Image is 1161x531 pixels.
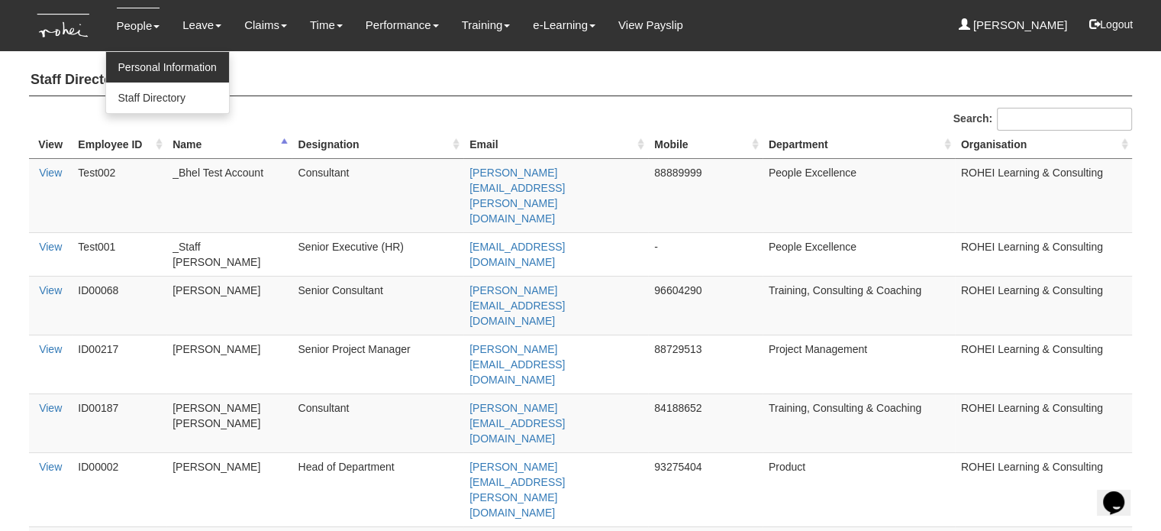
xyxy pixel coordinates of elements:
[292,335,463,393] td: Senior Project Manager
[763,131,955,159] th: Department : activate to sort column ascending
[292,131,463,159] th: Designation : activate to sort column ascending
[166,276,292,335] td: [PERSON_NAME]
[648,232,763,276] td: -
[166,131,292,159] th: Name : activate to sort column descending
[310,8,343,43] a: Time
[39,343,62,355] a: View
[292,393,463,452] td: Consultant
[763,393,955,452] td: Training, Consulting & Coaching
[469,402,565,445] a: [PERSON_NAME][EMAIL_ADDRESS][DOMAIN_NAME]
[469,461,565,519] a: [PERSON_NAME][EMAIL_ADDRESS][PERSON_NAME][DOMAIN_NAME]
[72,276,166,335] td: ID00068
[292,452,463,526] td: Head of Department
[469,343,565,386] a: [PERSON_NAME][EMAIL_ADDRESS][DOMAIN_NAME]
[648,131,763,159] th: Mobile : activate to sort column ascending
[72,232,166,276] td: Test001
[366,8,439,43] a: Performance
[955,131,1132,159] th: Organisation : activate to sort column ascending
[618,8,683,43] a: View Payslip
[72,452,166,526] td: ID00002
[29,65,1132,96] h4: Staff Directory
[182,8,221,43] a: Leave
[955,393,1132,452] td: ROHEI Learning & Consulting
[955,276,1132,335] td: ROHEI Learning & Consulting
[72,158,166,232] td: Test002
[72,335,166,393] td: ID00217
[39,167,62,179] a: View
[463,131,648,159] th: Email : activate to sort column ascending
[39,241,62,253] a: View
[244,8,287,43] a: Claims
[462,8,511,43] a: Training
[955,232,1132,276] td: ROHEI Learning & Consulting
[648,335,763,393] td: 88729513
[469,241,565,268] a: [EMAIL_ADDRESS][DOMAIN_NAME]
[648,452,763,526] td: 93275404
[648,158,763,232] td: 88889999
[106,83,229,113] a: Staff Directory
[955,335,1132,393] td: ROHEI Learning & Consulting
[953,108,1132,131] label: Search:
[292,158,463,232] td: Consultant
[763,452,955,526] td: Product
[106,52,229,83] a: Personal Information
[763,335,955,393] td: Project Management
[292,232,463,276] td: Senior Executive (HR)
[166,335,292,393] td: [PERSON_NAME]
[763,276,955,335] td: Training, Consulting & Coaching
[648,276,763,335] td: 96604290
[72,393,166,452] td: ID00187
[1079,6,1143,43] button: Logout
[117,8,160,44] a: People
[292,276,463,335] td: Senior Consultant
[39,284,62,296] a: View
[29,131,72,159] th: View
[997,108,1132,131] input: Search:
[959,8,1068,43] a: [PERSON_NAME]
[469,167,565,225] a: [PERSON_NAME][EMAIL_ADDRESS][PERSON_NAME][DOMAIN_NAME]
[1097,470,1146,516] iframe: chat widget
[955,452,1132,526] td: ROHEI Learning & Consulting
[955,158,1132,232] td: ROHEI Learning & Consulting
[39,461,62,473] a: View
[166,393,292,452] td: [PERSON_NAME] [PERSON_NAME]
[533,8,595,43] a: e-Learning
[648,393,763,452] td: 84188652
[166,452,292,526] td: [PERSON_NAME]
[763,232,955,276] td: People Excellence
[166,232,292,276] td: _Staff [PERSON_NAME]
[469,284,565,327] a: [PERSON_NAME][EMAIL_ADDRESS][DOMAIN_NAME]
[166,158,292,232] td: _Bhel Test Account
[39,402,62,414] a: View
[72,131,166,159] th: Employee ID: activate to sort column ascending
[763,158,955,232] td: People Excellence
